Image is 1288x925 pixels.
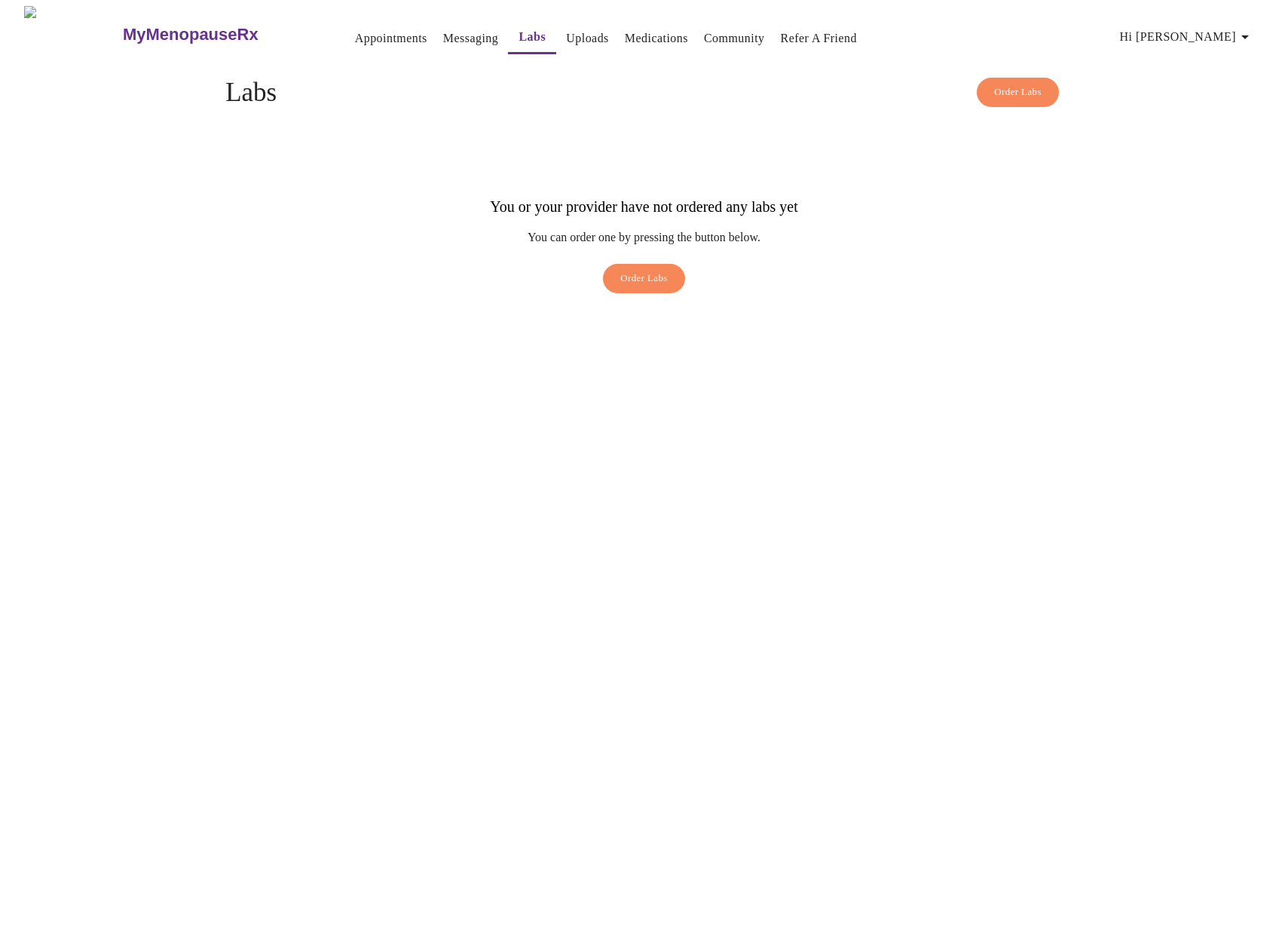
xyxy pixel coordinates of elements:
button: Labs [508,22,556,54]
button: Hi [PERSON_NAME] [1114,22,1260,52]
button: Appointments [349,23,433,54]
a: MyMenopauseRx [121,8,318,61]
a: Uploads [566,28,609,49]
a: Medications [625,28,688,49]
span: Order Labs [620,270,668,287]
img: MyMenopauseRx Logo [24,6,121,63]
button: Refer a Friend [775,23,864,54]
a: Appointments [355,28,427,49]
button: Medications [619,23,694,54]
a: Community [704,28,765,49]
button: Order Labs [603,264,685,293]
span: Hi [PERSON_NAME] [1120,26,1254,47]
a: Order Labs [599,264,689,301]
h3: You or your provider have not ordered any labs yet [490,198,797,216]
button: Community [698,23,771,54]
button: Uploads [560,23,615,54]
a: Refer a Friend [781,28,858,49]
button: Messaging [437,23,504,54]
p: You can order one by pressing the button below. [490,231,797,244]
button: Order Labs [977,78,1059,107]
a: Messaging [443,28,498,49]
h3: MyMenopauseRx [123,25,259,44]
a: Labs [519,26,546,47]
span: Order Labs [994,84,1042,101]
h4: Labs [225,78,1063,108]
